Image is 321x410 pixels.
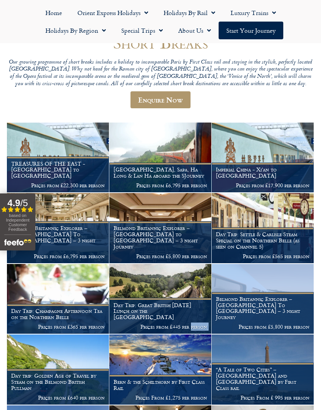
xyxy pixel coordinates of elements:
[219,22,283,39] a: Start your Journey
[114,379,207,391] h1: Bern & the Schilthorn by First Class Rail
[109,193,212,263] a: Belmond Britannic Explorer – [GEOGRAPHIC_DATA] to [GEOGRAPHIC_DATA] – 3 night Journey Prices from...
[212,264,314,334] a: Belmond Britannic Explorer – [GEOGRAPHIC_DATA] To [GEOGRAPHIC_DATA] – 3 night Journey Prices from...
[4,4,317,39] nav: Menu
[216,296,309,320] h1: Belmond Britannic Explorer – [GEOGRAPHIC_DATA] To [GEOGRAPHIC_DATA] – 3 night Journey
[156,4,223,22] a: Holidays by Rail
[114,166,207,179] h1: [GEOGRAPHIC_DATA], Sapa, Ha Long & Lan Ha aboard the SJourney
[7,334,109,405] a: Day trip: Golden Age of Travel by Steam on the Belmond British Pullman Prices from £640 per person
[11,225,105,249] h1: Belmond Britannic Explorer – [GEOGRAPHIC_DATA] To [GEOGRAPHIC_DATA] – 3 night Journey
[216,166,309,179] h1: Imperial China - Xi’an to [GEOGRAPHIC_DATA]
[109,264,212,334] a: Day Trip: Great British [DATE] Lunch on the [GEOGRAPHIC_DATA] Prices from £445 per person
[212,123,314,193] a: Imperial China - Xi’an to [GEOGRAPHIC_DATA] Prices from £17,900 per person
[216,395,309,401] p: Prices From £ 995 per person
[7,193,109,263] a: Belmond Britannic Explorer – [GEOGRAPHIC_DATA] To [GEOGRAPHIC_DATA] – 3 night Journey Prices from...
[212,334,314,405] a: “A Tale of Two Cities” – [GEOGRAPHIC_DATA] and [GEOGRAPHIC_DATA] by First Class rail Prices From ...
[11,182,105,188] p: Prices from £22,300 per person
[114,253,207,259] p: Prices from £5,800 per person
[11,373,105,391] h1: Day trip: Golden Age of Travel by Steam on the Belmond British Pullman
[216,253,309,259] p: Prices from £565 per person
[109,334,212,405] a: Bern & the Schilthorn by First Class Rail Prices From £1,275 per person
[11,253,105,259] p: Prices from £6,795 per person
[38,4,70,22] a: Home
[109,123,212,193] a: [GEOGRAPHIC_DATA], Sapa, Ha Long & Lan Ha aboard the SJourney Prices from £6,795 per person
[114,324,207,330] p: Prices from £445 per person
[11,161,105,179] h1: TREASURES OF THE EAST - [GEOGRAPHIC_DATA] to [GEOGRAPHIC_DATA]
[11,308,105,320] h1: Day Trip: Champagne Afternoon Tea on the Northern Belle
[216,231,309,249] h1: Day Trip: Settle & Carlisle Steam Special on the Northern Belle (as seen on Channel 5)
[216,324,309,330] p: Prices from £5,800 per person
[216,182,309,188] p: Prices from £17,900 per person
[114,225,207,249] h1: Belmond Britannic Explorer – [GEOGRAPHIC_DATA] to [GEOGRAPHIC_DATA] – 3 night Journey
[114,302,207,320] h1: Day Trip: Great British [DATE] Lunch on the [GEOGRAPHIC_DATA]
[11,395,105,401] p: Prices from £640 per person
[130,91,191,108] a: Enquire Now
[11,324,105,330] p: Prices from £365 per person
[171,22,219,39] a: About Us
[114,395,207,401] p: Prices From £1,275 per person
[7,264,109,334] a: Day Trip: Champagne Afternoon Tea on the Northern Belle Prices from £365 per person
[223,4,284,22] a: Luxury Trains
[114,22,171,39] a: Special Trips
[114,182,207,188] p: Prices from £6,795 per person
[70,4,156,22] a: Orient Express Holidays
[216,366,309,391] h1: “A Tale of Two Cities” – [GEOGRAPHIC_DATA] and [GEOGRAPHIC_DATA] by First Class rail
[38,22,114,39] a: Holidays by Region
[7,59,314,88] p: Our growing programme of short breaks includes a holiday to incomparable Paris by First Class rai...
[7,123,109,193] a: TREASURES OF THE EAST - [GEOGRAPHIC_DATA] to [GEOGRAPHIC_DATA] Prices from £22,300 per person
[7,34,314,52] h1: Short Breaks
[212,193,314,263] a: Day Trip: Settle & Carlisle Steam Special on the Northern Belle (as seen on Channel 5) Prices fro...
